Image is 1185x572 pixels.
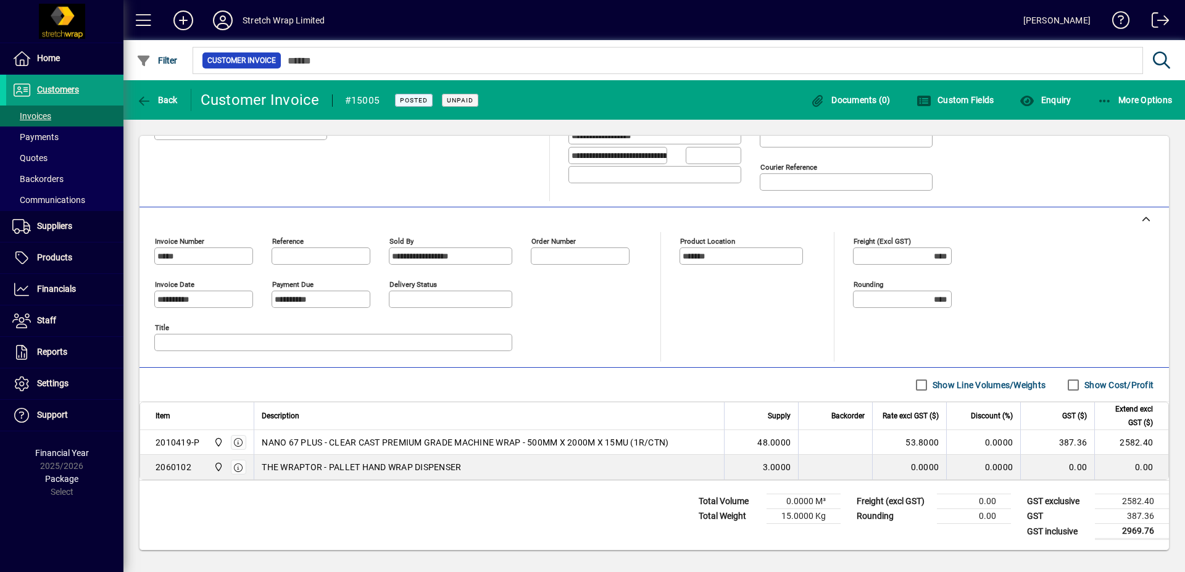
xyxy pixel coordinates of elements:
[971,409,1013,423] span: Discount (%)
[1021,509,1095,524] td: GST
[6,106,123,126] a: Invoices
[1097,95,1173,105] span: More Options
[1094,89,1176,111] button: More Options
[35,448,89,458] span: Financial Year
[930,379,1046,391] label: Show Line Volumes/Weights
[243,10,325,30] div: Stretch Wrap Limited
[767,494,841,509] td: 0.0000 M³
[757,436,791,449] span: 48.0000
[262,436,668,449] span: NANO 67 PLUS - CLEAR CAST PREMIUM GRADE MACHINE WRAP - 500MM X 2000M X 15MU (1R/CTN)
[1021,494,1095,509] td: GST exclusive
[1094,455,1168,479] td: 0.00
[156,409,170,423] span: Item
[6,368,123,399] a: Settings
[136,95,178,105] span: Back
[6,274,123,305] a: Financials
[1020,455,1094,479] td: 0.00
[6,211,123,242] a: Suppliers
[37,252,72,262] span: Products
[692,494,767,509] td: Total Volume
[937,494,1011,509] td: 0.00
[123,89,191,111] app-page-header-button: Back
[1103,2,1130,43] a: Knowledge Base
[45,474,78,484] span: Package
[6,400,123,431] a: Support
[1094,430,1168,455] td: 2582.40
[763,461,791,473] span: 3.0000
[262,461,461,473] span: THE WRAPTOR - PALLET HAND WRAP DISPENSER
[880,461,939,473] div: 0.0000
[156,461,191,473] div: 2060102
[850,494,937,509] td: Freight (excl GST)
[12,195,85,205] span: Communications
[854,237,911,246] mat-label: Freight (excl GST)
[6,189,123,210] a: Communications
[946,430,1020,455] td: 0.0000
[854,280,883,289] mat-label: Rounding
[133,49,181,72] button: Filter
[37,53,60,63] span: Home
[1102,402,1153,429] span: Extend excl GST ($)
[37,410,68,420] span: Support
[6,305,123,336] a: Staff
[12,132,59,142] span: Payments
[12,111,51,121] span: Invoices
[1082,379,1154,391] label: Show Cost/Profit
[37,315,56,325] span: Staff
[1095,494,1169,509] td: 2582.40
[37,378,69,388] span: Settings
[1095,509,1169,524] td: 387.36
[155,280,194,289] mat-label: Invoice date
[6,168,123,189] a: Backorders
[768,409,791,423] span: Supply
[880,436,939,449] div: 53.8000
[207,54,276,67] span: Customer Invoice
[272,280,314,289] mat-label: Payment due
[6,147,123,168] a: Quotes
[156,436,199,449] div: 2010419-P
[850,509,937,524] td: Rounding
[883,409,939,423] span: Rate excl GST ($)
[946,455,1020,479] td: 0.0000
[1142,2,1170,43] a: Logout
[937,509,1011,524] td: 0.00
[831,409,865,423] span: Backorder
[37,347,67,357] span: Reports
[692,509,767,524] td: Total Weight
[37,221,72,231] span: Suppliers
[37,85,79,94] span: Customers
[210,460,225,474] span: SWL-AKL
[262,409,299,423] span: Description
[810,95,891,105] span: Documents (0)
[136,56,178,65] span: Filter
[345,91,380,110] div: #15005
[1020,95,1071,105] span: Enquiry
[531,237,576,246] mat-label: Order number
[913,89,997,111] button: Custom Fields
[1021,524,1095,539] td: GST inclusive
[133,89,181,111] button: Back
[201,90,320,110] div: Customer Invoice
[447,96,473,104] span: Unpaid
[203,9,243,31] button: Profile
[1023,10,1091,30] div: [PERSON_NAME]
[1062,409,1087,423] span: GST ($)
[155,323,169,332] mat-label: Title
[1020,430,1094,455] td: 387.36
[1095,524,1169,539] td: 2969.76
[164,9,203,31] button: Add
[6,126,123,147] a: Payments
[155,237,204,246] mat-label: Invoice number
[272,237,304,246] mat-label: Reference
[917,95,994,105] span: Custom Fields
[400,96,428,104] span: Posted
[6,242,123,273] a: Products
[389,237,414,246] mat-label: Sold by
[12,153,48,163] span: Quotes
[6,43,123,74] a: Home
[210,436,225,449] span: SWL-AKL
[767,509,841,524] td: 15.0000 Kg
[12,174,64,184] span: Backorders
[1017,89,1074,111] button: Enquiry
[760,163,817,172] mat-label: Courier Reference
